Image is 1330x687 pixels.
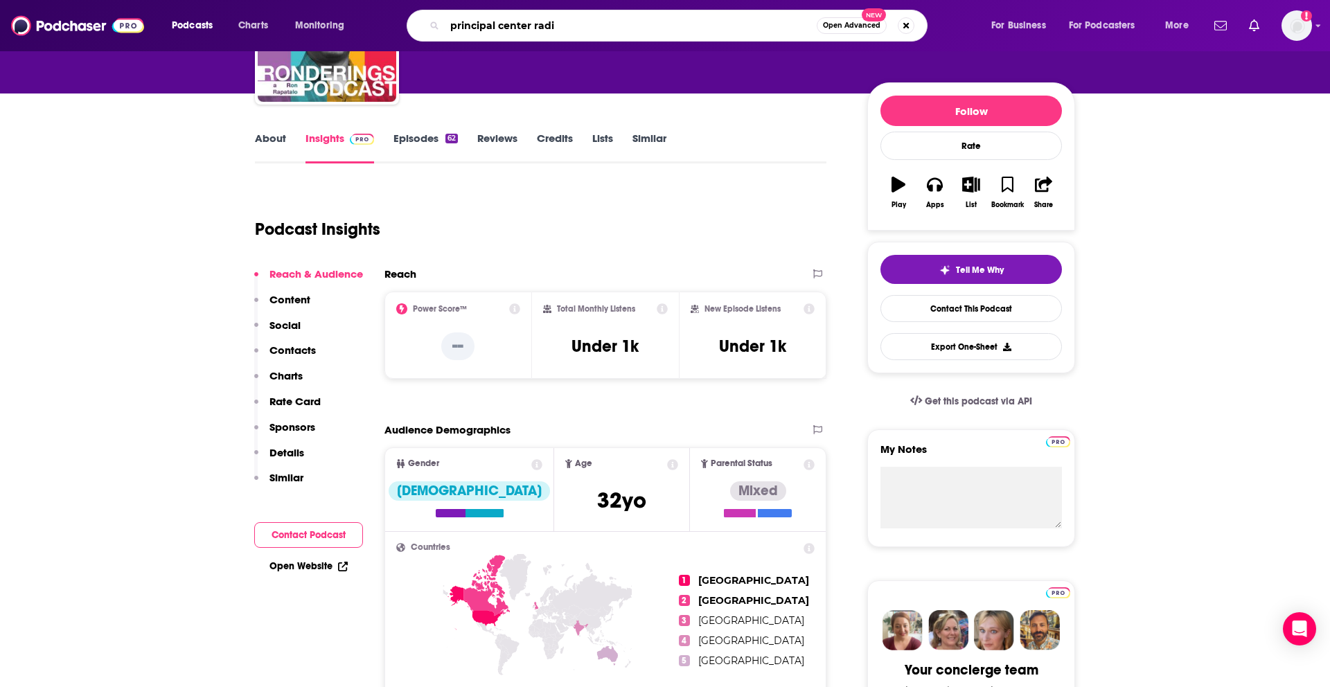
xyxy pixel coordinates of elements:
div: Mixed [730,481,786,501]
img: Podchaser Pro [350,134,374,145]
span: Logged in as htibbitts [1282,10,1312,41]
span: Podcasts [172,16,213,35]
button: Follow [880,96,1062,126]
h1: Podcast Insights [255,219,380,240]
button: Sponsors [254,420,315,446]
svg: Add a profile image [1301,10,1312,21]
a: Show notifications dropdown [1209,14,1232,37]
button: open menu [1060,15,1155,37]
span: [GEOGRAPHIC_DATA] [698,654,804,667]
span: Monitoring [295,16,344,35]
p: Reach & Audience [269,267,363,280]
span: [GEOGRAPHIC_DATA] [698,574,809,587]
span: Open Advanced [823,22,880,29]
p: Content [269,293,310,306]
img: Jon Profile [1020,610,1060,650]
button: open menu [285,15,362,37]
p: Social [269,319,301,332]
span: New [862,8,887,21]
div: List [966,201,977,209]
span: Charts [238,16,268,35]
button: Apps [916,168,952,217]
a: Similar [632,132,666,163]
button: Content [254,293,310,319]
span: For Business [991,16,1046,35]
a: Charts [229,15,276,37]
p: Similar [269,471,303,484]
p: Rate Card [269,395,321,408]
input: Search podcasts, credits, & more... [445,15,817,37]
button: open menu [1155,15,1206,37]
img: User Profile [1282,10,1312,41]
h3: Under 1k [571,336,639,357]
span: 2 [679,595,690,606]
button: open menu [162,15,231,37]
button: Reach & Audience [254,267,363,293]
p: Sponsors [269,420,315,434]
div: Rate [880,132,1062,160]
a: Show notifications dropdown [1243,14,1265,37]
span: More [1165,16,1189,35]
div: Bookmark [991,201,1024,209]
span: 1 [679,575,690,586]
div: Share [1034,201,1053,209]
label: My Notes [880,443,1062,467]
span: Tell Me Why [956,265,1004,276]
a: Episodes62 [393,132,458,163]
button: tell me why sparkleTell Me Why [880,255,1062,284]
img: tell me why sparkle [939,265,950,276]
a: Open Website [269,560,348,572]
p: -- [441,332,475,360]
button: Charts [254,369,303,395]
p: Contacts [269,343,316,357]
span: 5 [679,655,690,666]
h2: Audience Demographics [384,423,511,436]
span: [GEOGRAPHIC_DATA] [698,634,804,647]
img: Podchaser Pro [1046,587,1070,598]
div: 62 [445,134,458,143]
button: open menu [982,15,1063,37]
a: About [255,132,286,163]
h2: New Episode Listens [704,304,781,314]
button: Open AdvancedNew [817,17,887,34]
button: Contacts [254,343,316,369]
div: Open Intercom Messenger [1283,612,1316,645]
a: Reviews [477,132,517,163]
span: 3 [679,615,690,626]
span: Get this podcast via API [925,395,1032,407]
a: Pro website [1046,434,1070,447]
button: Similar [254,471,303,497]
img: Sydney Profile [883,610,923,650]
button: Play [880,168,916,217]
a: InsightsPodchaser Pro [305,132,374,163]
a: Lists [592,132,613,163]
img: Barbara Profile [928,610,968,650]
button: Share [1026,168,1062,217]
p: Charts [269,369,303,382]
span: [GEOGRAPHIC_DATA] [698,594,809,607]
span: [GEOGRAPHIC_DATA] [698,614,804,627]
img: Podchaser Pro [1046,436,1070,447]
span: 4 [679,635,690,646]
span: Countries [411,543,450,552]
img: Jules Profile [974,610,1014,650]
span: Age [575,459,592,468]
div: [DEMOGRAPHIC_DATA] [389,481,550,501]
button: Rate Card [254,395,321,420]
button: Show profile menu [1282,10,1312,41]
div: Your concierge team [905,661,1038,679]
a: Get this podcast via API [899,384,1043,418]
button: Bookmark [989,168,1025,217]
button: Contact Podcast [254,522,363,548]
span: Gender [408,459,439,468]
a: Credits [537,132,573,163]
p: Details [269,446,304,459]
button: Details [254,446,304,472]
h2: Power Score™ [413,304,467,314]
div: Play [892,201,906,209]
button: Export One-Sheet [880,333,1062,360]
span: Parental Status [711,459,772,468]
img: Podchaser - Follow, Share and Rate Podcasts [11,12,144,39]
div: Search podcasts, credits, & more... [420,10,941,42]
h2: Reach [384,267,416,280]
